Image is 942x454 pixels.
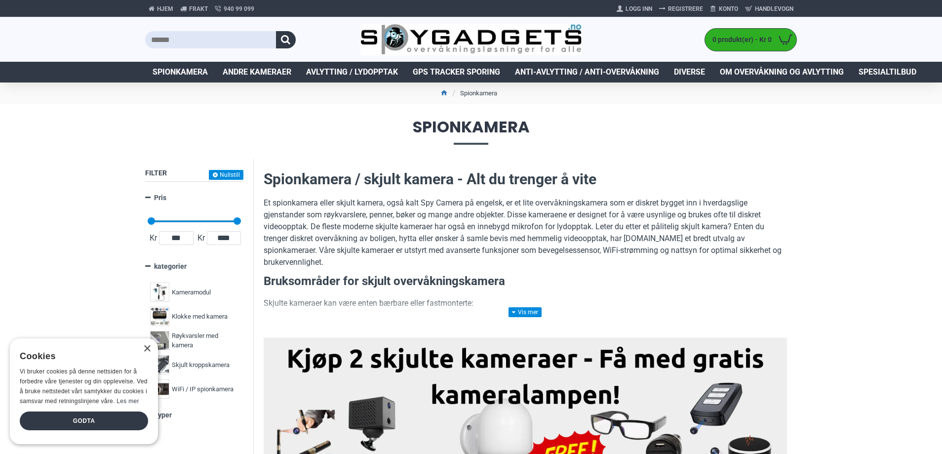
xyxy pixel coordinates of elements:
[360,24,582,56] img: SpyGadgets.no
[150,331,169,350] img: Røykvarsler med kamera
[196,232,207,244] span: Kr
[148,232,159,244] span: Kr
[20,412,148,430] div: Godta
[755,4,793,13] span: Handlevogn
[209,170,243,180] button: Nullstill
[413,66,500,78] span: GPS Tracker Sporing
[172,288,211,297] span: Kameramodul
[150,283,169,302] img: Kameramodul
[626,4,652,13] span: Logg Inn
[613,1,656,17] a: Logg Inn
[20,368,148,404] span: Vi bruker cookies på denne nettsiden for å forbedre våre tjenester og din opplevelse. Ved å bruke...
[157,4,173,13] span: Hjem
[674,66,705,78] span: Diverse
[264,273,787,290] h3: Bruksområder for skjult overvåkningskamera
[264,169,787,190] h2: Spionkamera / skjult kamera - Alt du trenger å vite
[150,355,169,374] img: Skjult kroppskamera
[299,62,405,83] a: Avlytting / Lydopptak
[851,62,924,83] a: Spesialtilbud
[153,66,208,78] span: Spionkamera
[705,35,774,45] span: 0 produkt(er) - Kr 0
[189,4,208,13] span: Frakt
[283,314,787,338] li: Disse kan tas med overalt og brukes til skjult filming i situasjoner der diskresjon er nødvendig ...
[859,66,916,78] span: Spesialtilbud
[224,4,254,13] span: 940 99 099
[264,297,787,309] p: Skjulte kameraer kan være enten bærbare eller fastmonterte:
[719,4,738,13] span: Konto
[143,345,151,353] div: Close
[172,384,234,394] span: WiFi / IP spionkamera
[667,62,712,83] a: Diverse
[742,1,797,17] a: Handlevogn
[515,66,659,78] span: Anti-avlytting / Anti-overvåkning
[172,360,230,370] span: Skjult kroppskamera
[712,62,851,83] a: Om overvåkning og avlytting
[150,379,169,399] img: WiFi / IP spionkamera
[145,258,243,275] a: kategorier
[215,62,299,83] a: Andre kameraer
[720,66,844,78] span: Om overvåkning og avlytting
[150,307,169,326] img: Klokke med kamera
[306,66,398,78] span: Avlytting / Lydopptak
[223,66,291,78] span: Andre kameraer
[508,62,667,83] a: Anti-avlytting / Anti-overvåkning
[20,346,142,367] div: Cookies
[283,315,373,325] strong: Bærbare spionkameraer:
[117,398,139,405] a: Les mer, opens a new window
[656,1,706,17] a: Registrere
[706,1,742,17] a: Konto
[145,119,797,144] span: Spionkamera
[172,312,228,322] span: Klokke med kamera
[705,29,796,51] a: 0 produkt(er) - Kr 0
[668,4,703,13] span: Registrere
[145,169,167,177] span: Filter
[405,62,508,83] a: GPS Tracker Sporing
[172,331,236,350] span: Røykvarsler med kamera
[145,189,243,206] a: Pris
[145,407,243,424] a: Typer
[145,62,215,83] a: Spionkamera
[264,197,787,268] p: Et spionkamera eller skjult kamera, også kalt Spy Camera på engelsk, er et lite overvåkningskamer...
